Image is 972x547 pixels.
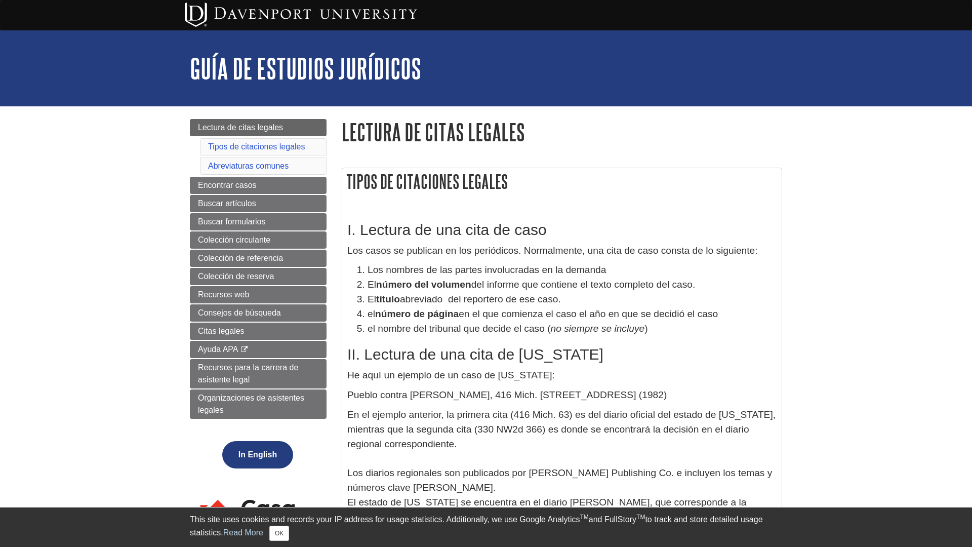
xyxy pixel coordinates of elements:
span: Buscar artículos [198,199,256,208]
a: In English [220,450,296,459]
sup: TM [636,514,645,521]
li: el nombre del tribunal que decide el caso ( ) [368,322,777,336]
a: Buscar artículos [190,195,327,212]
p: Pueblo contra [PERSON_NAME], 416 Mich. [STREET_ADDRESS] (1982) [347,388,777,403]
img: Davenport University [185,3,417,27]
span: Ayuda APA [198,345,238,354]
a: Read More [223,528,263,537]
strong: título [376,294,400,304]
a: Recursos web [190,286,327,303]
span: Colección de reserva [198,272,274,281]
a: Colección circulante [190,231,327,249]
a: Lectura de citas legales [190,119,327,136]
strong: número del volumen [376,279,471,290]
a: Colección de reserva [190,268,327,285]
span: Organizaciones de asistentes legales [198,394,304,414]
span: Consejos de búsqueda [198,308,281,317]
a: Colección de referencia [190,250,327,267]
a: Ayuda APA [190,341,327,358]
em: no siempre se incluye [551,323,645,334]
span: Buscar formularios [198,217,265,226]
a: Encontrar casos [190,177,327,194]
span: Colección circulante [198,236,270,244]
p: He aquí un ejemplo de un caso de [US_STATE]: [347,368,777,383]
a: Buscar formularios [190,213,327,230]
span: Colección de referencia [198,254,283,262]
h1: Lectura de citas legales [342,119,782,145]
sup: TM [580,514,588,521]
li: El abreviado del reportero de ese caso. [368,292,777,307]
span: Citas legales [198,327,245,335]
strong: número de página [375,308,459,319]
h2: Tipos de citaciones legales [342,168,782,195]
a: Consejos de búsqueda [190,304,327,322]
a: Tipos de citaciones legales [208,142,305,151]
p: En el ejemplo anterior, la primera cita (416 Mich. 63) es del diario oficial del estado de [US_ST... [347,408,777,524]
a: Abreviaturas comunes [208,162,289,170]
span: Recursos web [198,290,249,299]
a: Recursos para la carrera de asistente legal [190,359,327,388]
i: This link opens in a new window [240,346,249,353]
span: Encontrar casos [198,181,257,189]
button: Close [269,526,289,541]
li: el en el que comienza el caso el año en que se decidió el caso [368,307,777,322]
a: Citas legales [190,323,327,340]
div: This site uses cookies and records your IP address for usage statistics. Additionally, we use Goo... [190,514,782,541]
a: Organizaciones de asistentes legales [190,389,327,419]
p: Los casos se publican en los periódicos. Normalmente, una cita de caso consta de lo siguiente: [347,244,777,258]
span: Lectura de citas legales [198,123,283,132]
li: El del informe que contiene el texto completo del caso. [368,278,777,292]
a: Guía de estudios jurídicos [190,53,421,84]
h2: II. Lectura de una cita de [US_STATE] [347,346,777,363]
span: Recursos para la carrera de asistente legal [198,363,298,384]
li: Los nombres de las partes involucradas en la demanda [368,263,777,278]
h2: I. Lectura de una cita de caso [347,221,777,239]
button: In English [222,441,293,468]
